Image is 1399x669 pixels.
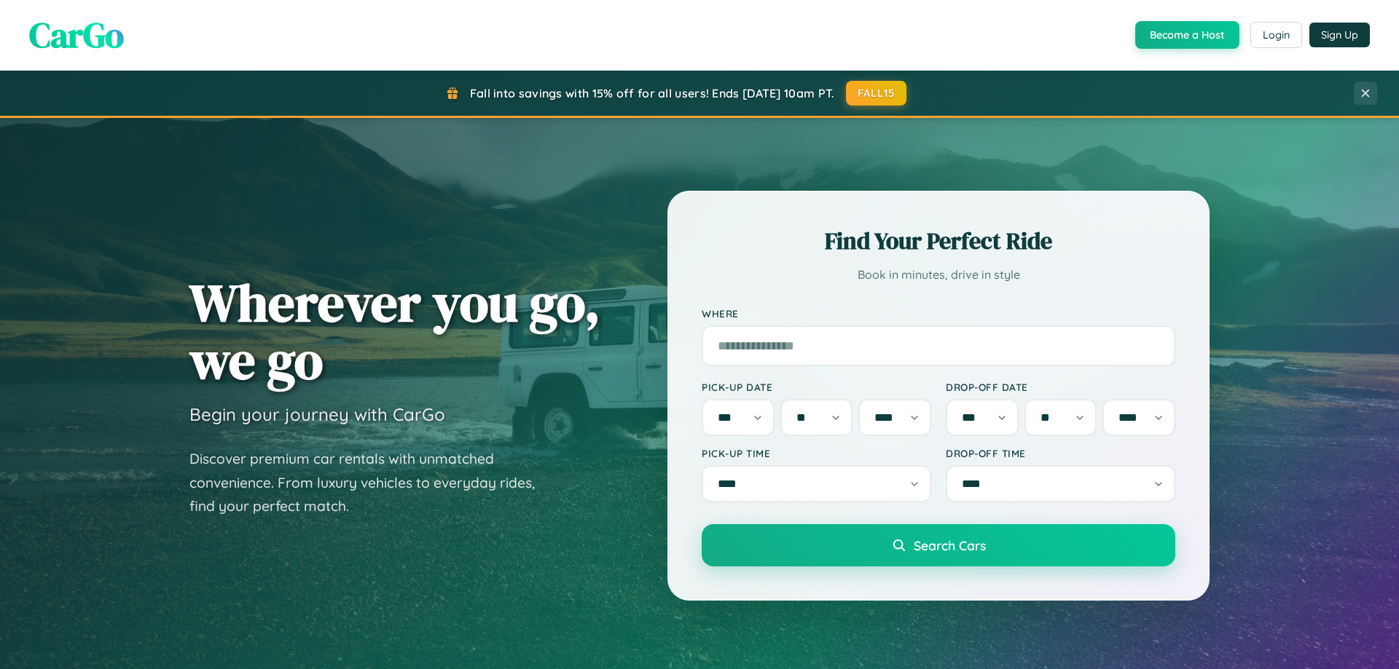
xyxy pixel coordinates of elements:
button: Become a Host [1135,21,1239,49]
button: Sign Up [1309,23,1370,47]
button: Login [1250,22,1302,48]
span: Search Cars [914,537,986,553]
label: Drop-off Date [946,381,1175,393]
h3: Begin your journey with CarGo [189,403,445,425]
span: Fall into savings with 15% off for all users! Ends [DATE] 10am PT. [470,86,835,100]
span: CarGo [29,11,124,59]
button: FALL15 [846,81,907,106]
p: Book in minutes, drive in style [702,264,1175,285]
label: Drop-off Time [946,447,1175,459]
label: Pick-up Time [702,447,931,459]
p: Discover premium car rentals with unmatched convenience. From luxury vehicles to everyday rides, ... [189,447,554,518]
label: Where [702,307,1175,320]
button: Search Cars [702,524,1175,566]
h1: Wherever you go, we go [189,274,600,389]
label: Pick-up Date [702,381,931,393]
h2: Find Your Perfect Ride [702,225,1175,257]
